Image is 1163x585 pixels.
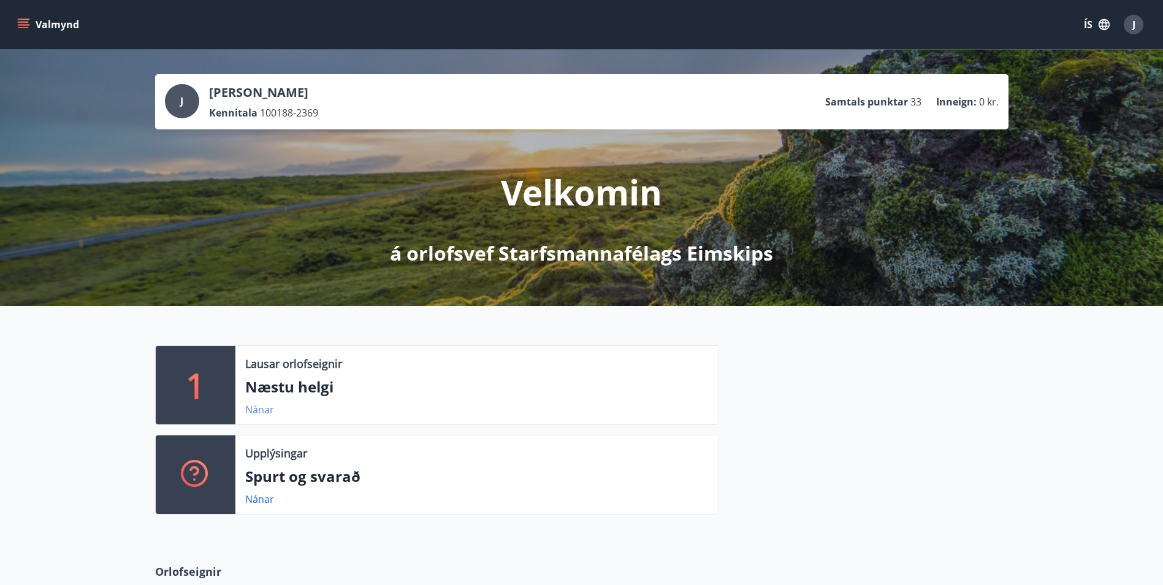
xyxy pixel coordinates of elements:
[155,564,221,579] span: Orlofseignir
[910,95,921,109] span: 33
[936,95,977,109] p: Inneign :
[1132,18,1135,31] span: J
[501,169,662,215] p: Velkomin
[245,492,274,506] a: Nánar
[1077,13,1116,36] button: ÍS
[209,84,318,101] p: [PERSON_NAME]
[245,466,709,487] p: Spurt og svarað
[979,95,999,109] span: 0 kr.
[245,356,342,372] p: Lausar orlofseignir
[825,95,908,109] p: Samtals punktar
[15,13,84,36] button: menu
[245,403,274,416] a: Nánar
[245,445,307,461] p: Upplýsingar
[390,240,773,267] p: á orlofsvef Starfsmannafélags Eimskips
[245,377,709,397] p: Næstu helgi
[260,106,318,120] span: 100188-2369
[1119,10,1148,39] button: J
[209,106,257,120] p: Kennitala
[180,94,183,108] span: J
[186,362,205,408] p: 1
